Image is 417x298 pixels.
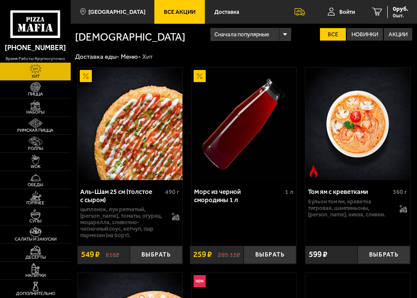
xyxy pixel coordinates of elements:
s: 618 ₽ [106,251,119,259]
div: Аль-Шам 25 см (толстое с сыром) [80,188,163,203]
img: Новинка [194,275,206,287]
img: Акционный [194,70,206,82]
button: Выбрать [130,246,182,264]
a: Меню- [121,53,141,60]
span: 0 шт. [393,13,408,18]
a: Острое блюдоТом ям с креветками [305,68,410,180]
span: 549 ₽ [81,250,100,259]
label: Акции [384,28,412,41]
img: Аль-Шам 25 см (толстое с сыром) [78,68,182,180]
span: Сначала популярные [214,27,269,42]
img: Морс из черной смородины 1 л [191,68,296,180]
button: Выбрать [244,246,296,264]
span: Войти [339,9,355,15]
span: 490 г [165,188,179,196]
label: Новинки [347,28,383,41]
span: 599 ₽ [309,250,327,259]
a: Доставка еды- [75,53,119,60]
label: Все [320,28,345,41]
span: 360 г [393,188,407,196]
a: АкционныйАль-Шам 25 см (толстое с сыром) [78,68,182,180]
span: Все Акции [164,9,195,15]
p: цыпленок, лук репчатый, [PERSON_NAME], томаты, огурец, моцарелла, сливочно-чесночный соус, кетчуп... [80,206,167,239]
img: Острое блюдо [307,165,320,178]
img: Том ям с креветками [305,68,410,180]
a: АкционныйМорс из черной смородины 1 л [191,68,296,180]
span: [GEOGRAPHIC_DATA] [88,9,145,15]
div: Хит [142,53,153,61]
div: Том ям с креветками [308,188,391,196]
h1: [DEMOGRAPHIC_DATA] [75,32,210,43]
span: 259 ₽ [193,250,212,259]
span: 0 руб. [393,6,408,12]
s: 289.15 ₽ [218,251,240,259]
div: Морс из черной смородины 1 л [194,188,283,203]
img: Акционный [80,70,92,82]
span: 1 л [285,188,293,196]
p: бульон том ям, креветка тигровая, шампиньоны, [PERSON_NAME], кинза, сливки. [308,198,395,218]
span: Доставка [214,9,239,15]
button: Выбрать [357,246,410,264]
